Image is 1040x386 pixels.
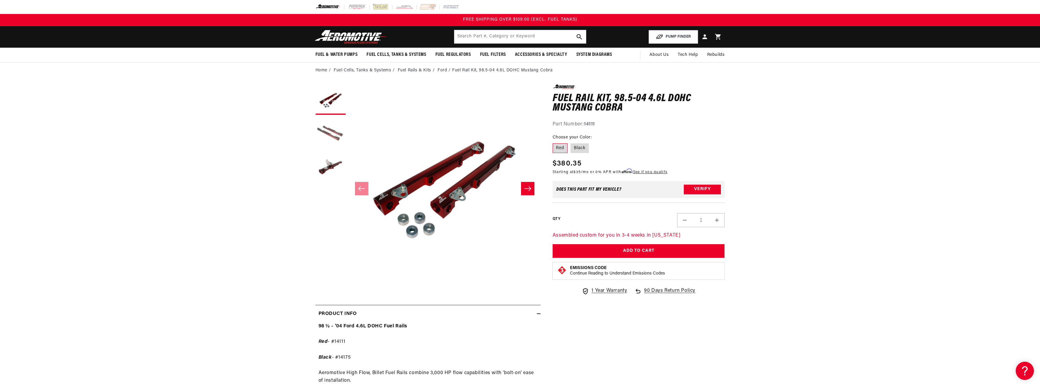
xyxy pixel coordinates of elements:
[645,48,673,62] a: About Us
[315,151,346,182] button: Load image 3 in gallery view
[510,48,572,62] summary: Accessories & Specialty
[476,48,510,62] summary: Fuel Filters
[703,48,729,62] summary: Rebuilds
[553,94,725,113] h1: Fuel Rail Kit, 98.5-04 4.6L DOHC Mustang Cobra
[570,271,665,276] p: Continue Reading to Understand Emissions Codes
[707,52,725,58] span: Rebuilds
[454,30,586,43] input: Search by Part Number, Category or Keyword
[576,52,612,58] span: System Diagrams
[553,244,725,258] button: Add to Cart
[553,158,581,169] span: $380.35
[572,48,617,62] summary: System Diagrams
[355,182,368,195] button: Slide left
[315,84,346,115] button: Load image 1 in gallery view
[311,48,362,62] summary: Fuel & Water Pumps
[553,232,725,240] p: Assembled custom for you in 3-4 weeks in [US_STATE]
[398,67,431,74] a: Fuel Rails & Kits
[553,121,725,128] div: Part Number:
[334,67,396,74] li: Fuel Cells, Tanks & Systems
[584,122,595,127] strong: 14111
[463,17,577,22] span: FREE SHIPPING OVER $109.00 (EXCL. FUEL TANKS)
[553,217,560,222] label: QTY
[319,339,328,344] strong: Red
[553,169,667,175] p: Starting at /mo or 0% APR with .
[362,48,431,62] summary: Fuel Cells, Tanks & Systems
[435,52,471,58] span: Fuel Regulators
[650,53,669,57] span: About Us
[633,170,667,174] a: See if you qualify - Learn more about Affirm Financing (opens in modal)
[644,287,695,301] span: 90 Days Return Policy
[480,52,506,58] span: Fuel Filters
[634,287,695,301] a: 90 Days Return Policy
[571,143,589,153] label: Black
[553,143,568,153] label: Red
[431,48,476,62] summary: Fuel Regulators
[574,170,581,174] span: $35
[622,169,632,173] span: Affirm
[556,187,622,192] div: Does This part fit My vehicle?
[452,67,553,74] li: Fuel Rail Kit, 98.5-04 4.6L DOHC Mustang Cobra
[315,84,540,292] media-gallery: Gallery Viewer
[313,30,389,44] img: Aeromotive
[367,52,426,58] span: Fuel Cells, Tanks & Systems
[438,67,447,74] a: Ford
[315,118,346,148] button: Load image 2 in gallery view
[315,305,540,323] summary: Product Info
[582,287,627,295] a: 1 Year Warranty
[315,67,327,74] a: Home
[319,355,332,360] strong: Black
[319,324,407,329] strong: 98 ½ - ’04 Ford 4.6L DOHC Fuel Rails
[315,52,358,58] span: Fuel & Water Pumps
[649,30,698,44] button: PUMP FINDER
[553,134,592,141] legend: Choose your Color:
[319,310,357,318] h2: Product Info
[315,67,725,74] nav: breadcrumbs
[573,30,586,43] button: search button
[678,52,698,58] span: Tech Help
[570,266,607,270] strong: Emissions Code
[557,265,567,275] img: Emissions code
[673,48,702,62] summary: Tech Help
[570,265,665,276] button: Emissions CodeContinue Reading to Understand Emissions Codes
[521,182,534,195] button: Slide right
[684,185,721,194] button: Verify
[515,52,567,58] span: Accessories & Specialty
[592,287,627,295] span: 1 Year Warranty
